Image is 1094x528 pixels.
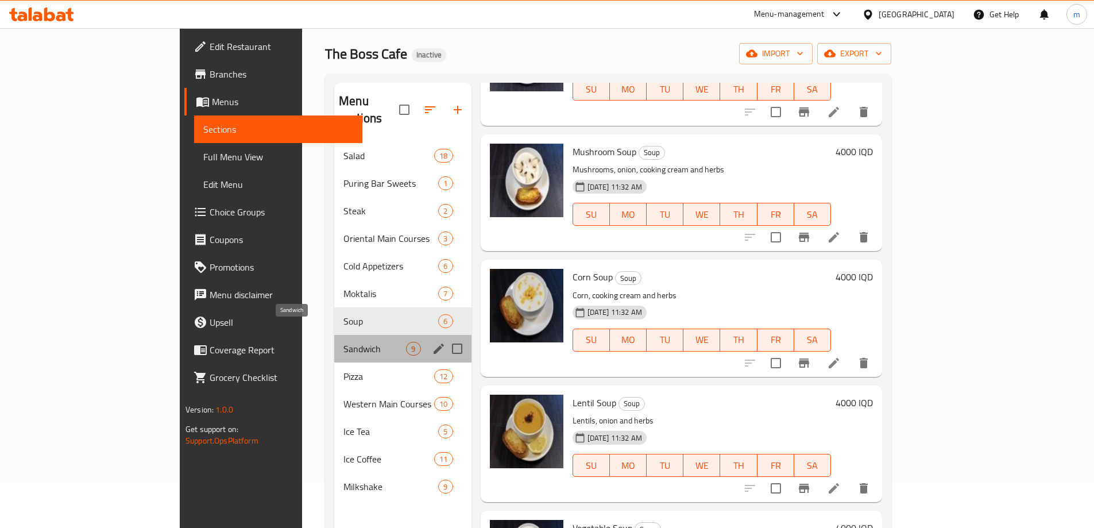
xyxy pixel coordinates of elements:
[757,203,794,226] button: FR
[439,481,452,492] span: 9
[573,163,831,177] p: Mushrooms, onion, cooking cream and herbs
[614,332,642,348] span: MO
[836,395,873,411] h6: 4000 IQD
[683,78,720,101] button: WE
[817,43,891,64] button: export
[618,397,645,411] div: Soup
[185,422,238,437] span: Get support on:
[334,335,471,363] div: Sandwich9edit
[439,316,452,327] span: 6
[610,329,647,352] button: MO
[725,206,752,223] span: TH
[184,60,362,88] a: Branches
[619,397,644,410] span: Soup
[762,206,790,223] span: FR
[647,203,683,226] button: TU
[407,344,420,354] span: 9
[614,206,642,223] span: MO
[757,329,794,352] button: FR
[836,144,873,160] h6: 4000 IQD
[184,253,362,281] a: Promotions
[757,78,794,101] button: FR
[439,288,452,299] span: 7
[578,206,605,223] span: SU
[210,260,353,274] span: Promotions
[583,307,647,318] span: [DATE] 11:32 AM
[573,414,831,428] p: Lentils, onion and herbs
[203,150,353,164] span: Full Menu View
[416,96,444,124] span: Sort sections
[210,233,353,246] span: Coupons
[762,81,790,98] span: FR
[343,480,438,494] span: Milkshake
[343,287,438,300] span: Moktalis
[334,280,471,307] div: Moktalis7
[720,78,757,101] button: TH
[334,418,471,445] div: Ice Tea5
[343,369,434,383] span: Pizza
[573,268,613,286] span: Corn Soup
[794,329,831,352] button: SA
[435,371,452,382] span: 12
[343,232,438,245] span: Oriental Main Courses
[343,314,438,328] div: Soup
[343,259,438,273] span: Cold Appetizers
[334,307,471,335] div: Soup6
[210,288,353,302] span: Menu disclaimer
[210,315,353,329] span: Upsell
[434,149,453,163] div: items
[688,81,716,98] span: WE
[651,206,679,223] span: TU
[194,115,362,143] a: Sections
[748,47,803,61] span: import
[578,457,605,474] span: SU
[412,48,446,62] div: Inactive
[203,122,353,136] span: Sections
[438,176,453,190] div: items
[343,176,438,190] span: Puring Bar Sweets
[184,88,362,115] a: Menus
[610,203,647,226] button: MO
[827,356,841,370] a: Edit menu item
[720,203,757,226] button: TH
[334,142,471,169] div: Salad18
[583,433,647,444] span: [DATE] 11:32 AM
[683,329,720,352] button: WE
[334,473,471,500] div: Milkshake9
[438,287,453,300] div: items
[203,178,353,191] span: Edit Menu
[184,33,362,60] a: Edit Restaurant
[439,206,452,217] span: 2
[438,480,453,494] div: items
[683,203,720,226] button: WE
[334,252,471,280] div: Cold Appetizers6
[334,363,471,390] div: Pizza12
[438,259,453,273] div: items
[439,261,452,272] span: 6
[435,454,452,465] span: 11
[794,454,831,477] button: SA
[610,78,647,101] button: MO
[799,81,826,98] span: SA
[194,143,362,171] a: Full Menu View
[573,394,616,411] span: Lentil Soup
[651,332,679,348] span: TU
[826,47,882,61] span: export
[578,332,605,348] span: SU
[490,395,563,468] img: Lentil Soup
[850,349,877,377] button: delete
[184,309,362,336] a: Upsell
[720,454,757,477] button: TH
[334,225,471,252] div: Oriental Main Courses3
[762,457,790,474] span: FR
[764,476,788,500] span: Select to update
[573,329,610,352] button: SU
[185,433,258,448] a: Support.OpsPlatform
[439,178,452,189] span: 1
[343,425,438,438] span: Ice Tea
[614,81,642,98] span: MO
[573,203,610,226] button: SU
[439,426,452,437] span: 5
